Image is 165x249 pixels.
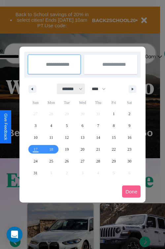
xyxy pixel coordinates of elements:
[90,155,106,167] button: 28
[90,120,106,132] button: 7
[75,155,90,167] button: 27
[90,132,106,143] button: 14
[7,227,22,242] div: Open Intercom Messenger
[34,155,38,167] span: 24
[75,143,90,155] button: 20
[65,132,69,143] span: 12
[122,120,137,132] button: 9
[28,132,43,143] button: 10
[34,167,38,179] span: 31
[49,132,53,143] span: 11
[43,143,59,155] button: 18
[122,155,137,167] button: 30
[43,97,59,108] span: Mon
[34,132,38,143] span: 10
[122,186,141,198] button: Done
[122,132,137,143] button: 16
[50,120,52,132] span: 4
[59,97,75,108] span: Tue
[66,120,68,132] span: 5
[43,132,59,143] button: 11
[28,120,43,132] button: 3
[28,167,43,179] button: 31
[96,155,100,167] span: 28
[112,155,116,167] span: 29
[122,108,137,120] button: 2
[81,155,84,167] span: 27
[127,132,131,143] span: 16
[28,143,43,155] button: 17
[81,132,84,143] span: 13
[49,143,53,155] span: 18
[96,143,100,155] span: 21
[35,120,37,132] span: 3
[65,143,69,155] span: 19
[75,132,90,143] button: 13
[3,113,8,140] div: Give Feedback
[106,97,121,108] span: Fri
[43,120,59,132] button: 4
[128,108,130,120] span: 2
[122,143,137,155] button: 23
[28,155,43,167] button: 24
[106,155,121,167] button: 29
[59,155,75,167] button: 26
[65,155,69,167] span: 26
[106,143,121,155] button: 22
[112,143,116,155] span: 22
[28,97,43,108] span: Sun
[106,108,121,120] button: 1
[127,155,131,167] span: 30
[97,120,99,132] span: 7
[112,132,116,143] span: 15
[106,120,121,132] button: 8
[82,120,83,132] span: 6
[75,120,90,132] button: 6
[127,143,131,155] span: 23
[96,132,100,143] span: 14
[113,108,115,120] span: 1
[75,97,90,108] span: Wed
[113,120,115,132] span: 8
[43,155,59,167] button: 25
[49,155,53,167] span: 25
[34,143,38,155] span: 17
[122,97,137,108] span: Sat
[128,120,130,132] span: 9
[81,143,84,155] span: 20
[90,97,106,108] span: Thu
[90,143,106,155] button: 21
[59,132,75,143] button: 12
[59,120,75,132] button: 5
[59,143,75,155] button: 19
[106,132,121,143] button: 15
